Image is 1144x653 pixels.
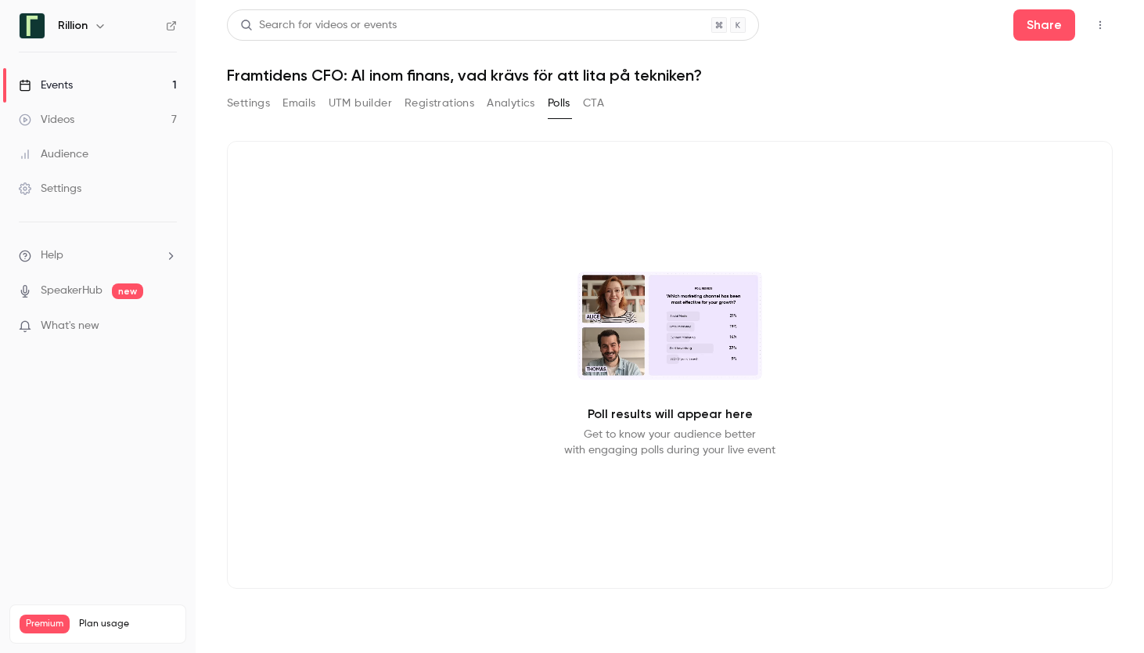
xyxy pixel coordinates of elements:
[79,618,176,630] span: Plan usage
[564,427,775,458] p: Get to know your audience better with engaging polls during your live event
[19,181,81,197] div: Settings
[19,78,73,93] div: Events
[1013,9,1075,41] button: Share
[227,66,1113,85] h1: Framtidens CFO: AI inom finans, vad krävs för att lita på tekniken?​
[227,91,270,116] button: Settings
[58,18,88,34] h6: Rillion
[41,283,103,299] a: SpeakerHub
[19,247,177,264] li: help-dropdown-opener
[158,319,177,334] iframe: Noticeable Trigger
[41,318,99,334] span: What's new
[282,91,315,116] button: Emails
[329,91,392,116] button: UTM builder
[19,146,88,162] div: Audience
[20,615,70,633] span: Premium
[112,283,143,299] span: new
[405,91,474,116] button: Registrations
[588,405,753,424] p: Poll results will appear here
[487,91,535,116] button: Analytics
[240,17,397,34] div: Search for videos or events
[20,13,45,38] img: Rillion
[548,91,570,116] button: Polls
[583,91,604,116] button: CTA
[19,112,74,128] div: Videos
[41,247,63,264] span: Help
